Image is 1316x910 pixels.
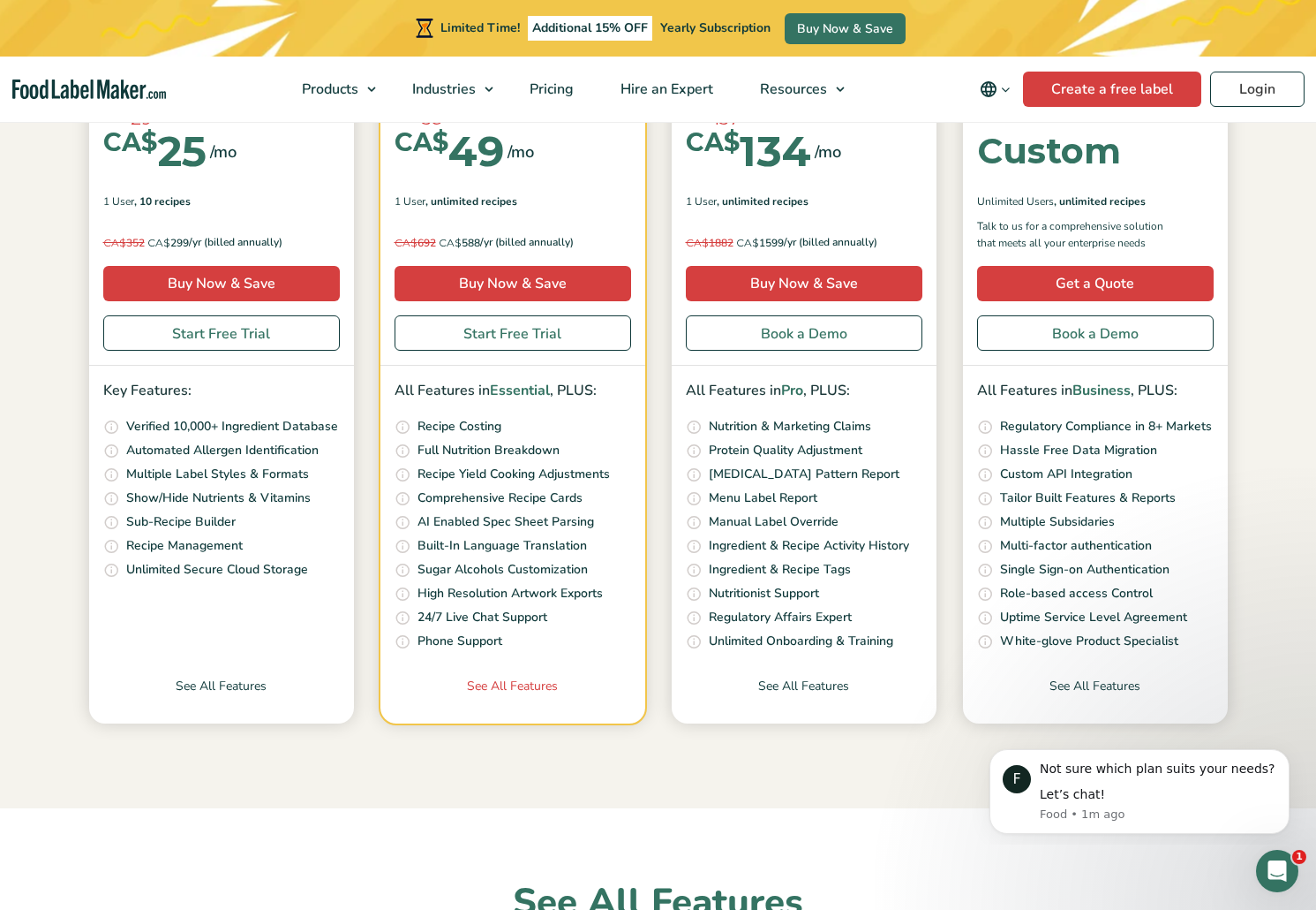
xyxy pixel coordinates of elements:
[686,130,811,172] div: 134
[417,536,587,556] p: Built-In Language Translation
[395,234,480,252] span: 588
[126,417,338,436] p: Verified 10,000+ Ingredient Database
[395,130,448,155] span: CA$
[717,193,808,209] span: , Unlimited Recipes
[417,465,610,484] p: Recipe Yield Cooking Adjustments
[1256,850,1298,892] iframe: Intercom live chat
[126,512,236,532] p: Sub-Recipe Builder
[1000,465,1132,484] p: Custom API Integration
[1054,193,1146,209] span: , Unlimited Recipes
[425,193,517,209] span: , Unlimited Recipes
[1000,489,1176,508] p: Tailor Built Features & Reports
[967,72,1023,107] button: Change language
[126,489,311,508] p: Show/Hide Nutrients & Vitamins
[417,441,560,460] p: Full Nutrition Breakdown
[709,465,899,484] p: [MEDICAL_DATA] Pattern Report
[524,80,575,99] span: Pricing
[977,218,1180,252] p: Talk to us for a comprehensive solution that meets all your enterprise needs
[709,560,851,580] p: Ingredient & Recipe Tags
[736,236,759,249] span: CA$
[686,236,733,250] del: 1882
[395,130,504,172] div: 49
[407,80,478,99] span: Industries
[279,57,385,122] a: Products
[507,57,593,122] a: Pricing
[89,677,354,724] a: See All Features
[417,560,588,580] p: Sugar Alcohols Customization
[103,234,189,252] span: 299
[755,80,829,99] span: Resources
[147,236,170,249] span: CA$
[977,380,1214,403] p: All Features in , PLUS:
[784,234,877,252] span: /yr (billed annually)
[417,512,594,532] p: AI Enabled Spec Sheet Parsing
[781,381,803,400] span: Pro
[709,417,871,436] p: Nutrition & Marketing Claims
[977,315,1214,351] a: Book a Demo
[1000,441,1157,460] p: Hassle Free Data Migration
[615,80,715,99] span: Hire an Expert
[1210,72,1305,107] a: Login
[389,57,502,122] a: Industries
[737,57,854,122] a: Resources
[103,266,340,301] a: Buy Now & Save
[977,266,1214,301] a: Get a Quote
[709,584,819,603] p: Nutritionist Support
[490,381,550,400] span: Essential
[103,236,126,249] span: CA$
[1000,584,1153,603] p: Role-based access Control
[395,236,417,249] span: CA$
[686,266,922,301] a: Buy Now & Save
[686,315,922,351] a: Book a Demo
[1000,632,1178,651] p: White-glove Product Specialist
[417,584,603,603] p: High Resolution Artwork Exports
[103,236,145,250] del: 352
[417,489,583,508] p: Comprehensive Recipe Cards
[1072,381,1131,400] span: Business
[598,57,733,122] a: Hire an Expert
[1292,850,1306,864] span: 1
[686,236,709,249] span: CA$
[686,380,922,403] p: All Features in , PLUS:
[103,130,207,172] div: 25
[380,677,645,724] a: See All Features
[528,16,652,41] span: Additional 15% OFF
[395,315,631,351] a: Start Free Trial
[395,266,631,301] a: Buy Now & Save
[395,193,425,209] span: 1 User
[709,441,862,460] p: Protein Quality Adjustment
[1000,417,1212,436] p: Regulatory Compliance in 8+ Markets
[686,193,717,209] span: 1 User
[134,193,191,209] span: , 10 Recipes
[709,489,817,508] p: Menu Label Report
[785,13,906,44] a: Buy Now & Save
[1000,512,1115,532] p: Multiple Subsidaries
[126,536,243,556] p: Recipe Management
[709,632,893,651] p: Unlimited Onboarding & Training
[103,315,340,351] a: Start Free Trial
[103,130,157,155] span: CA$
[1000,560,1169,580] p: Single Sign-on Authentication
[210,140,237,164] span: /mo
[126,560,308,580] p: Unlimited Secure Cloud Storage
[189,234,282,252] span: /yr (billed annually)
[440,19,520,36] span: Limited Time!
[977,193,1054,209] span: Unlimited Users
[686,234,784,252] span: 1599
[395,380,631,403] p: All Features in , PLUS:
[1000,536,1152,556] p: Multi-factor authentication
[709,536,909,556] p: Ingredient & Recipe Activity History
[126,441,319,460] p: Automated Allergen Identification
[709,512,838,532] p: Manual Label Override
[417,608,547,627] p: 24/7 Live Chat Support
[815,140,841,164] span: /mo
[297,80,360,99] span: Products
[439,236,462,249] span: CA$
[103,193,134,209] span: 1 User
[686,130,740,155] span: CA$
[977,133,1121,169] div: Custom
